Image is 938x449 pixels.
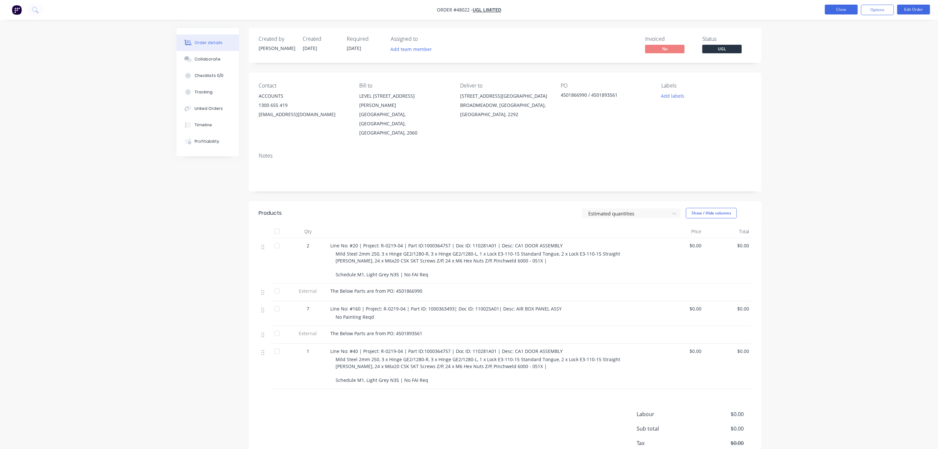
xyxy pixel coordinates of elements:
button: Add team member [391,45,435,54]
div: ACCOUNTS [259,91,349,101]
span: $0.00 [659,348,701,355]
span: [DATE] [347,45,361,51]
div: [PERSON_NAME] [259,45,295,52]
span: $0.00 [707,305,749,312]
div: PO [561,83,651,89]
button: Tracking [176,84,239,100]
button: Checklists 0/0 [176,67,239,84]
div: ACCOUNTS1300 655 419[EMAIL_ADDRESS][DOMAIN_NAME] [259,91,349,119]
div: [STREET_ADDRESS][GEOGRAPHIC_DATA]BROADMEADOW, [GEOGRAPHIC_DATA], [GEOGRAPHIC_DATA], 2292 [460,91,550,119]
div: Contact [259,83,349,89]
span: Line No: #40 | Project: R-0219-04 | Part ID:1000364757 | Doc ID: 110281A01 | Desc: CA1 DOOR ASSEMBLY [330,348,563,354]
button: UGL [702,45,742,55]
a: UGL LIMITED [473,7,501,13]
div: 4501866990 / 4501893561 [561,91,643,101]
div: Labels [662,83,752,89]
button: Collaborate [176,51,239,67]
button: Linked Orders [176,100,239,117]
span: External [291,287,325,294]
div: Profitability [195,138,220,144]
span: Line No: #160 | Project: R-0219-04 | Part ID: 1000363493| Doc ID: 110025A01| Desc: AIR BOX PANEL ... [330,306,562,312]
div: LEVEL [STREET_ADDRESS][PERSON_NAME][GEOGRAPHIC_DATA], [GEOGRAPHIC_DATA], [GEOGRAPHIC_DATA], 2060 [359,91,449,137]
button: Options [861,5,894,15]
div: Collaborate [195,56,221,62]
div: Price [656,225,704,238]
button: Order details [176,35,239,51]
span: Mild Steel 2mm 250, 3 x Hinge GE2/1280-R, 3 x Hinge GE2/1280-L, 1 x Lock E3-110-15 Standard Tongu... [336,356,621,383]
div: Created by [259,36,295,42]
div: Qty [288,225,328,238]
button: Show / Hide columns [686,208,737,218]
span: No Painting Reqd [336,314,374,320]
div: Deliver to [460,83,550,89]
button: Add team member [387,45,435,54]
div: Timeline [195,122,212,128]
span: External [291,330,325,337]
span: The Below Parts are from PO: 4501866990 [330,288,422,294]
span: The Below Parts are from PO: 4501893561 [330,330,422,337]
div: Products [259,209,282,217]
button: Profitability [176,133,239,150]
div: Assigned to [391,36,457,42]
span: Order #48022 - [437,7,473,13]
div: Linked Orders [195,106,223,112]
span: $0.00 [659,242,701,249]
div: [GEOGRAPHIC_DATA], [GEOGRAPHIC_DATA], [GEOGRAPHIC_DATA], 2060 [359,110,449,137]
div: Order details [195,40,223,46]
span: $0.00 [707,348,749,355]
span: Mild Steel 2mm 250, 3 x Hinge GE2/1280-R, 3 x Hinge GE2/1280-L, 1 x Lock E3-110-15 Standard Tongu... [336,251,621,278]
div: [EMAIL_ADDRESS][DOMAIN_NAME] [259,110,349,119]
div: Invoiced [645,36,694,42]
span: Sub total [637,425,695,433]
span: Tax [637,439,695,447]
button: Close [825,5,858,14]
span: 2 [307,242,309,249]
span: Labour [637,410,695,418]
span: UGL [702,45,742,53]
span: No [645,45,685,53]
div: Bill to [359,83,449,89]
button: Add labels [658,91,688,100]
div: Total [704,225,752,238]
button: Edit Order [897,5,930,14]
div: 1300 655 419 [259,101,349,110]
div: LEVEL [STREET_ADDRESS][PERSON_NAME] [359,91,449,110]
div: [STREET_ADDRESS][GEOGRAPHIC_DATA] [460,91,550,101]
div: Checklists 0/0 [195,73,224,79]
span: [DATE] [303,45,317,51]
div: Status [702,36,752,42]
span: $0.00 [707,242,749,249]
span: 1 [307,348,309,355]
div: Notes [259,153,752,159]
span: 7 [307,305,309,312]
span: Line No: #20 | Project: R-0219-04 | Part ID:1000364757 | Doc ID: 110281A01 | Desc: CA1 DOOR ASSEMBLY [330,242,563,249]
div: Required [347,36,383,42]
span: $0.00 [695,439,744,447]
span: $0.00 [695,410,744,418]
span: $0.00 [659,305,701,312]
div: Tracking [195,89,213,95]
div: BROADMEADOW, [GEOGRAPHIC_DATA], [GEOGRAPHIC_DATA], 2292 [460,101,550,119]
div: Created [303,36,339,42]
img: Factory [12,5,22,15]
button: Timeline [176,117,239,133]
span: $0.00 [695,425,744,433]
